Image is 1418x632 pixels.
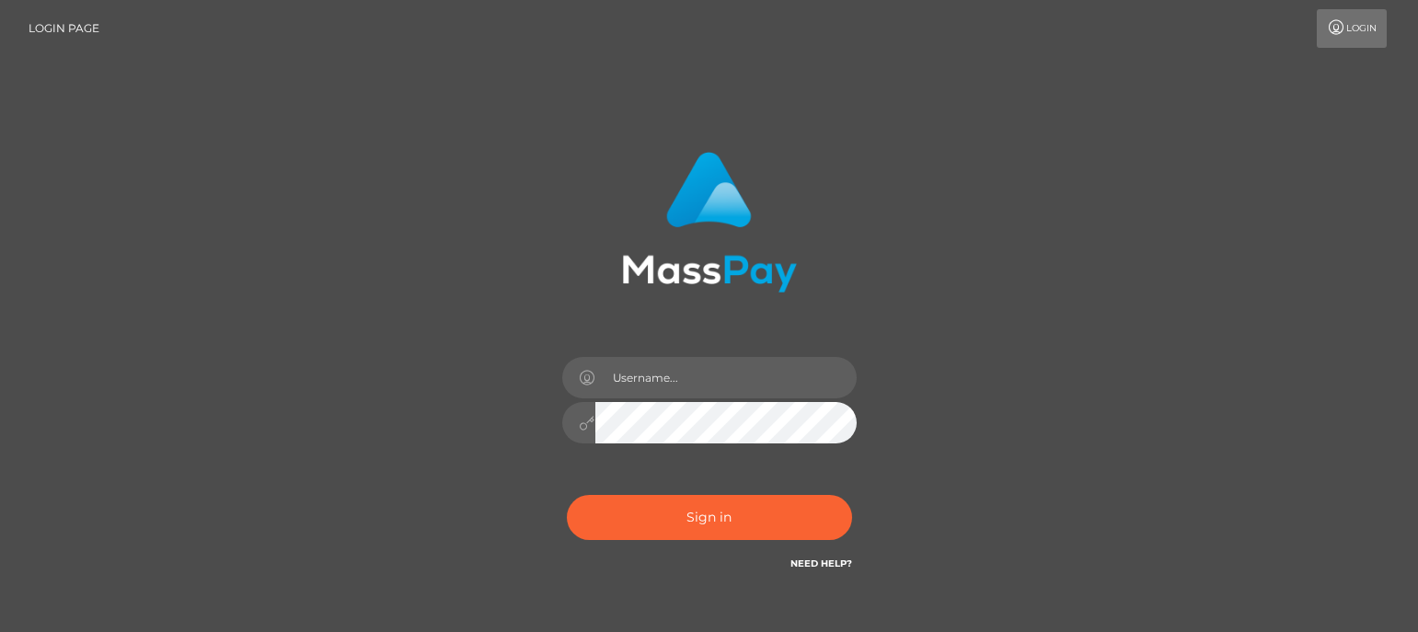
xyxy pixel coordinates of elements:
[29,9,99,48] a: Login Page
[567,495,852,540] button: Sign in
[595,357,857,398] input: Username...
[790,557,852,569] a: Need Help?
[622,152,797,293] img: MassPay Login
[1317,9,1387,48] a: Login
